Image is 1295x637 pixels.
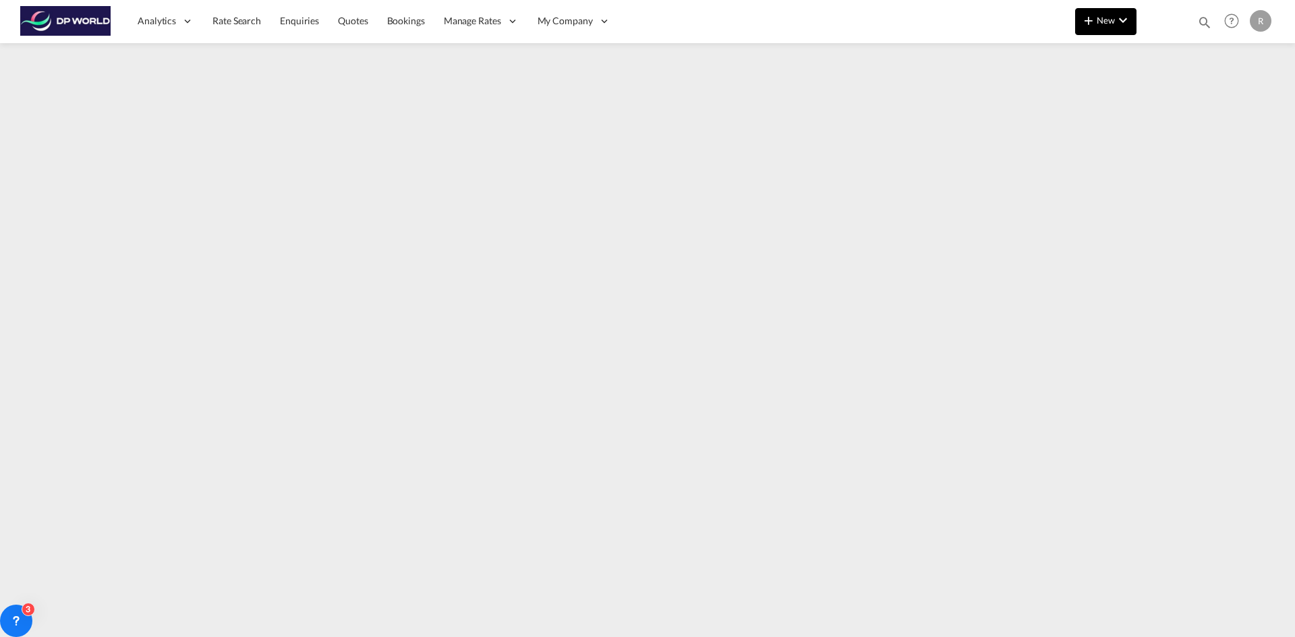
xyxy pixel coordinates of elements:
md-icon: icon-chevron-down [1115,12,1131,28]
span: Rate Search [212,15,261,26]
span: Quotes [338,15,368,26]
div: R [1250,10,1271,32]
div: Help [1220,9,1250,34]
span: Bookings [387,15,425,26]
md-icon: icon-plus 400-fg [1081,12,1097,28]
span: Enquiries [280,15,319,26]
span: New [1081,15,1131,26]
img: c08ca190194411f088ed0f3ba295208c.png [20,6,111,36]
md-icon: icon-magnify [1197,15,1212,30]
span: Manage Rates [444,14,501,28]
span: Analytics [138,14,176,28]
button: icon-plus 400-fgNewicon-chevron-down [1075,8,1136,35]
span: Help [1220,9,1243,32]
div: icon-magnify [1197,15,1212,35]
span: My Company [538,14,593,28]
